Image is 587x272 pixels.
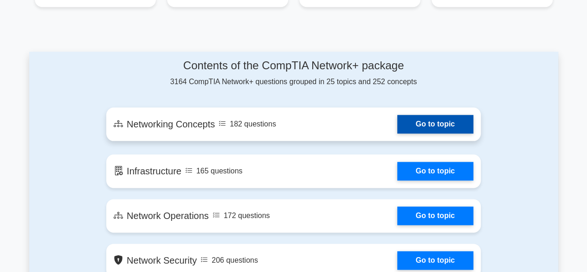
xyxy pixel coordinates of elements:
[397,251,473,270] a: Go to topic
[106,59,481,87] div: 3164 CompTIA Network+ questions grouped in 25 topics and 252 concepts
[397,115,473,133] a: Go to topic
[397,162,473,180] a: Go to topic
[397,206,473,225] a: Go to topic
[106,59,481,73] h4: Contents of the CompTIA Network+ package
